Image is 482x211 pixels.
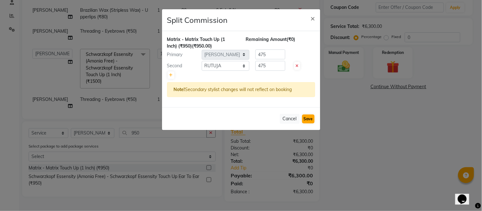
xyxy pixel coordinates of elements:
strong: Note! [174,87,185,92]
div: Primary [162,51,202,58]
span: (₹0) [287,36,295,42]
iframe: chat widget [455,186,476,205]
div: Secondary stylist changes will not reflect on booking [167,82,315,97]
button: Cancel [280,114,300,124]
span: (₹950.00) [192,43,212,49]
button: Save [302,115,315,123]
span: Matrix - Matrix Touch Up (1 Inch) (₹950) [167,36,225,49]
div: Second [162,63,202,69]
span: Remaining Amount [246,36,287,42]
span: × [311,13,315,23]
button: Close [306,9,320,27]
h4: Split Commission [167,14,228,26]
